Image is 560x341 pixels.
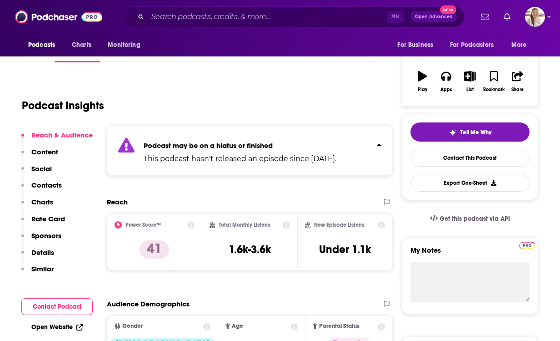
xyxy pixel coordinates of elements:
[314,222,364,228] h2: New Episode Listens
[519,240,535,249] a: Pro website
[440,5,456,14] span: New
[107,125,393,176] section: Click to expand status details
[31,198,53,206] p: Charts
[450,39,494,51] span: For Podcasters
[31,265,54,273] p: Similar
[144,153,336,164] p: This podcast hasn't released an episode since [DATE].
[15,8,102,25] img: Podchaser - Follow, Share and Rate Podcasts
[219,222,270,228] h2: Total Monthly Listens
[232,323,243,329] span: Age
[122,323,143,329] span: Gender
[410,122,530,142] button: tell me why sparkleTell Me Why
[506,65,530,98] button: Share
[21,198,53,214] button: Charts
[440,87,452,92] div: Apps
[66,36,97,54] a: Charts
[21,148,58,164] button: Content
[415,15,453,19] span: Open Advanced
[410,246,530,262] label: My Notes
[21,298,93,315] button: Contact Podcast
[21,231,61,248] button: Sponsors
[21,265,54,281] button: Similar
[107,198,128,206] h2: Reach
[31,248,54,257] p: Details
[101,36,152,54] button: open menu
[418,87,427,92] div: Play
[108,39,140,51] span: Monitoring
[449,129,456,136] img: tell me why sparkle
[31,148,58,156] p: Content
[444,36,507,54] button: open menu
[22,36,67,54] button: open menu
[107,300,190,308] h2: Audience Demographics
[31,231,61,240] p: Sponsors
[21,214,65,231] button: Rate Card
[125,222,161,228] h2: Power Score™
[483,87,505,92] div: Bookmark
[519,242,535,249] img: Podchaser Pro
[410,65,434,98] button: Play
[505,36,538,54] button: open menu
[397,39,433,51] span: For Business
[31,131,93,139] p: Reach & Audience
[319,243,371,256] h3: Under 1.1k
[466,87,474,92] div: List
[482,65,505,98] button: Bookmark
[511,39,527,51] span: More
[21,181,62,198] button: Contacts
[22,99,104,112] h1: Podcast Insights
[148,10,387,24] input: Search podcasts, credits, & more...
[123,6,465,27] div: Search podcasts, credits, & more...
[140,240,169,259] p: 41
[511,87,524,92] div: Share
[387,11,404,23] span: ⌘ K
[434,65,458,98] button: Apps
[458,65,482,98] button: List
[21,131,93,148] button: Reach & Audience
[525,7,545,27] img: User Profile
[410,149,530,167] a: Contact This Podcast
[460,129,491,136] span: Tell Me Why
[31,181,62,189] p: Contacts
[229,243,271,256] h3: 1.6k-3.6k
[391,36,445,54] button: open menu
[319,323,360,329] span: Parental Status
[410,174,530,192] button: Export One-Sheet
[144,141,273,150] strong: Podcast may be on a hiatus or finished
[28,39,55,51] span: Podcasts
[477,9,493,25] a: Show notifications dropdown
[440,215,510,223] span: Get this podcast via API
[21,248,54,265] button: Details
[72,39,91,51] span: Charts
[525,7,545,27] span: Logged in as acquavie
[423,208,517,230] a: Get this podcast via API
[31,164,52,173] p: Social
[31,323,83,331] a: Open Website
[31,214,65,223] p: Rate Card
[411,11,457,22] button: Open AdvancedNew
[525,7,545,27] button: Show profile menu
[500,9,514,25] a: Show notifications dropdown
[21,164,52,181] button: Social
